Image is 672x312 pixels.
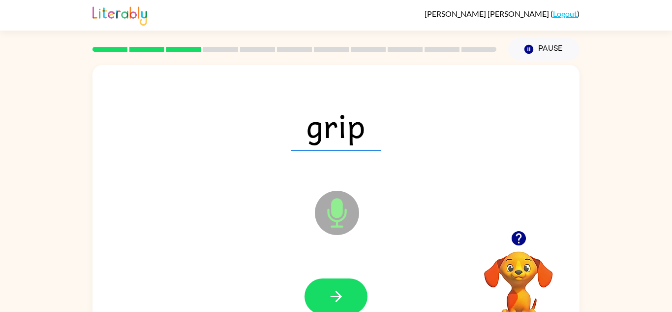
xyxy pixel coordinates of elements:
[291,100,381,151] span: grip
[553,9,577,18] a: Logout
[425,9,550,18] span: [PERSON_NAME] [PERSON_NAME]
[508,38,580,61] button: Pause
[92,4,147,26] img: Literably
[425,9,580,18] div: ( )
